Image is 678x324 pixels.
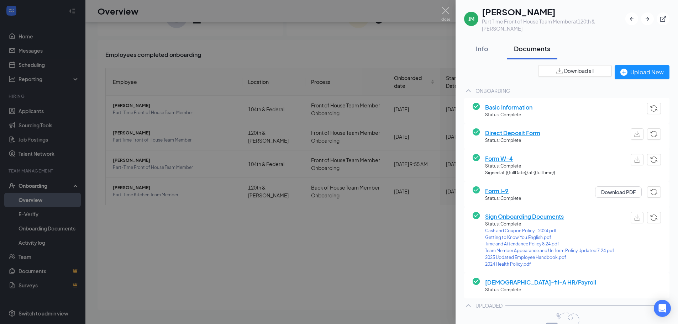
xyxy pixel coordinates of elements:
div: ONBOARDING [475,87,510,94]
span: Direct Deposit Form [485,128,540,137]
span: Signed at: {{fullDate}} at {{fullTime}} [485,170,555,176]
span: [DEMOGRAPHIC_DATA]-fil-A HR/Payroll [485,278,596,287]
a: Time and Attendance Policy 8.24.pdf [485,241,614,248]
span: Download all [564,67,594,75]
span: Status: Complete [485,287,596,293]
a: Getting to Know You.English.pdf [485,234,614,241]
button: Download all [538,65,612,77]
button: ArrowRight [641,12,654,25]
div: Part Time Front of House Team Member at 120th & [PERSON_NAME] [482,18,625,32]
button: ExternalLink [657,12,669,25]
a: 2025 Updated Employee Handbook.pdf [485,254,614,261]
button: Download PDF [595,186,642,198]
span: Status: Complete [485,221,614,228]
span: Status: Complete [485,195,521,202]
div: Upload New [620,68,664,76]
a: Team Member Appearance and Uniform Policy Updated 7.24.pdf [485,248,614,254]
a: Cash and Coupon Policy - 2024.pdf [485,228,614,234]
div: Info [471,44,493,53]
div: UPLOADED [475,302,503,309]
span: Basic Information [485,103,532,112]
span: Form W-4 [485,154,555,163]
svg: ExternalLink [659,15,667,22]
svg: ArrowLeftNew [628,15,635,22]
span: Form I-9 [485,186,521,195]
svg: ArrowRight [644,15,651,22]
button: Upload New [615,65,669,79]
div: Open Intercom Messenger [654,300,671,317]
div: Documents [514,44,550,53]
span: Status: Complete [485,112,532,118]
h1: [PERSON_NAME] [482,6,625,18]
a: 2024 Health Policy.pdf [485,261,614,268]
span: Status: Complete [485,137,540,144]
svg: ChevronUp [464,86,473,95]
svg: ChevronUp [464,301,473,310]
div: JM [468,15,474,22]
button: ArrowLeftNew [625,12,638,25]
span: Status: Complete [485,163,555,170]
span: Sign Onboarding Documents [485,212,614,221]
